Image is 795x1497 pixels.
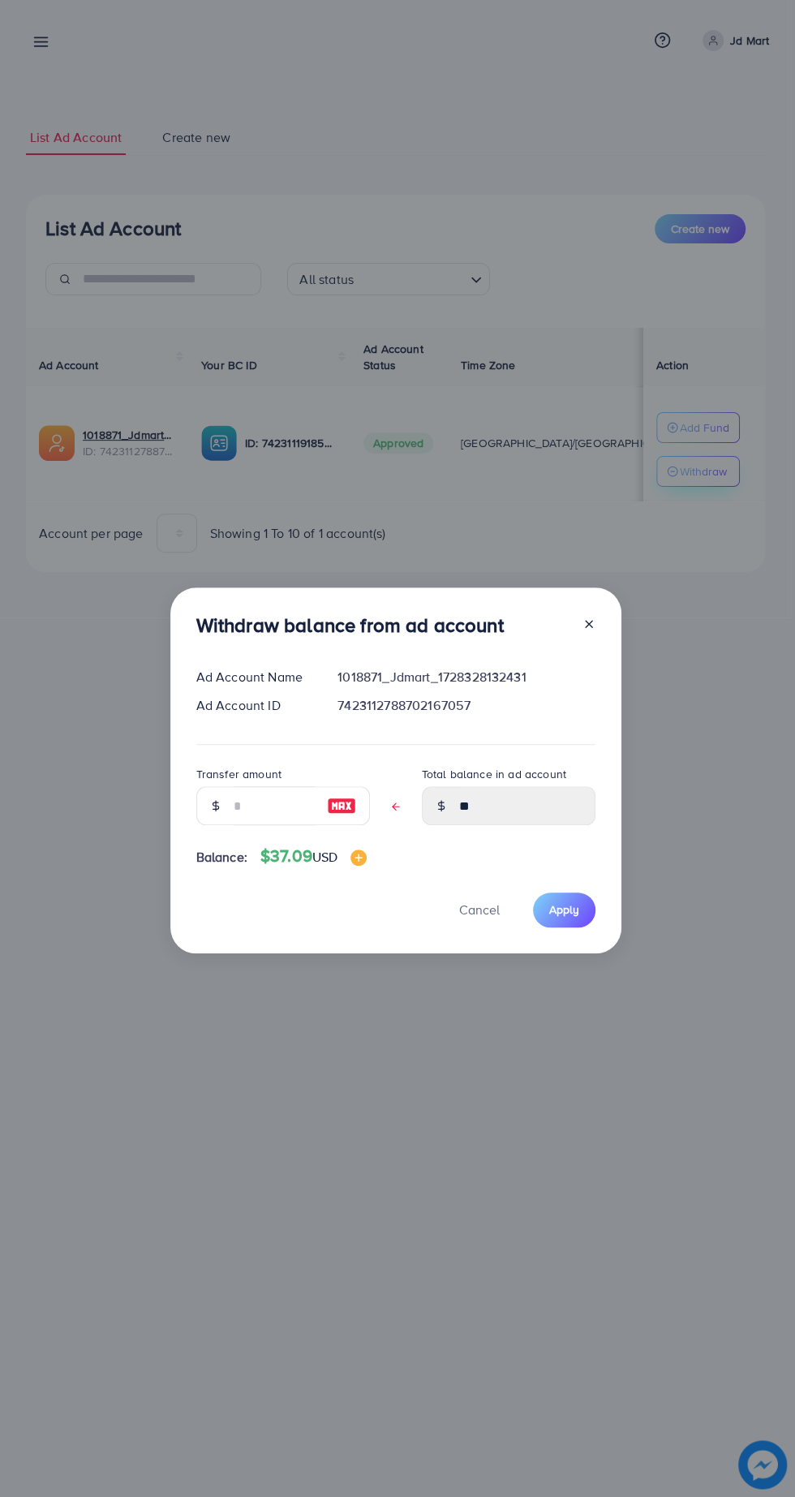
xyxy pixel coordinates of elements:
span: Cancel [459,901,500,918]
img: image [327,796,356,815]
span: Apply [549,901,579,918]
label: Total balance in ad account [422,766,566,782]
div: Ad Account Name [183,668,325,686]
img: image [350,850,367,866]
h4: $37.09 [260,846,367,867]
span: USD [312,848,337,866]
button: Cancel [439,893,520,927]
button: Apply [533,893,595,927]
span: Balance: [196,848,247,867]
div: 1018871_Jdmart_1728328132431 [324,668,608,686]
label: Transfer amount [196,766,281,782]
h3: Withdraw balance from ad account [196,613,504,637]
div: Ad Account ID [183,696,325,715]
div: 7423112788702167057 [324,696,608,715]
